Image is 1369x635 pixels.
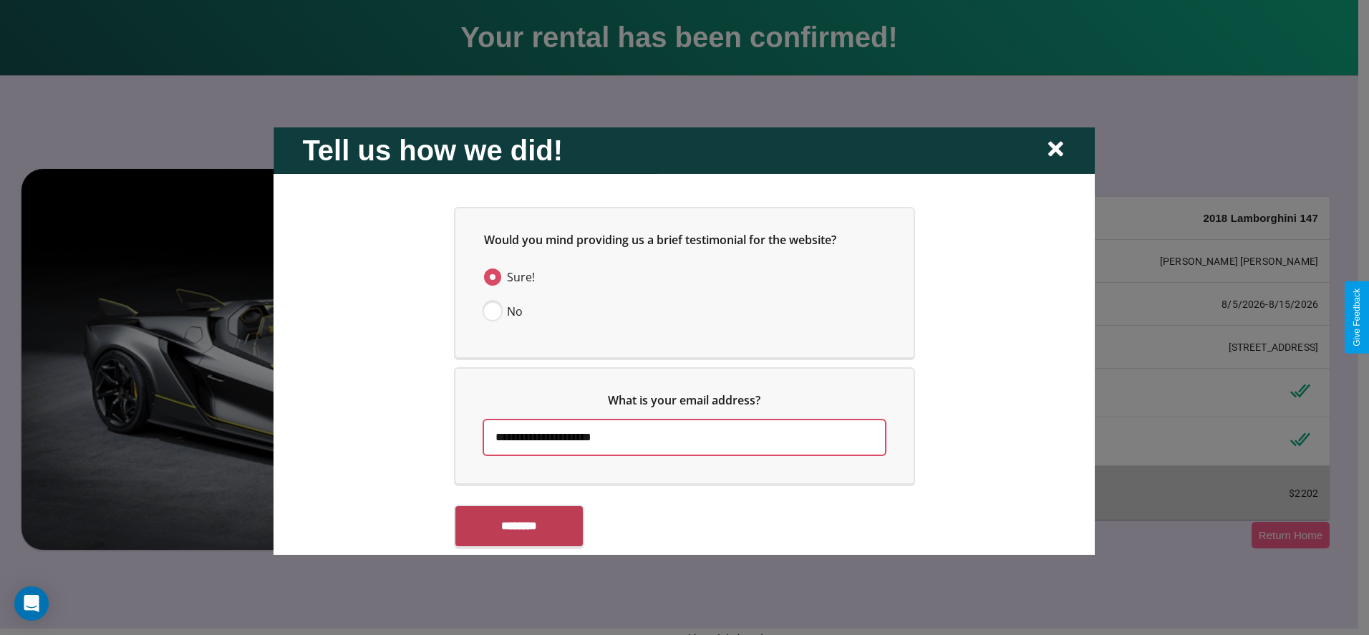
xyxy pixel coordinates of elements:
span: Would you mind providing us a brief testimonial for the website? [484,231,836,247]
span: No [507,302,523,319]
h2: Tell us how we did! [302,134,563,166]
div: Give Feedback [1352,289,1362,346]
span: Sure! [507,268,535,285]
div: Open Intercom Messenger [14,586,49,621]
span: What is your email address? [609,392,761,407]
